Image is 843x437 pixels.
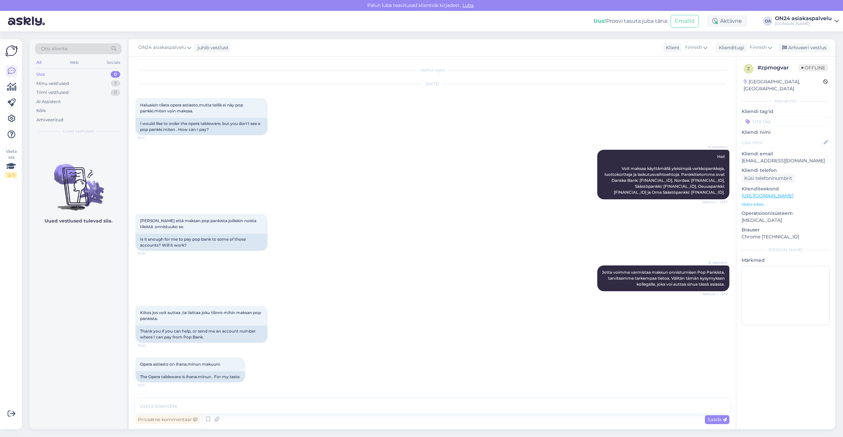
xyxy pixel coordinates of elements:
[5,148,17,178] div: Vaata siia
[747,66,750,71] span: z
[703,260,727,265] span: AI Assistent
[716,44,744,51] div: Klienditugi
[45,218,112,224] p: Uued vestlused tulevad siia.
[742,108,830,115] p: Kliendi tag'id
[460,2,476,8] span: Luba
[742,210,830,217] p: Operatsioonisüsteem
[778,43,829,52] div: Arhiveeri vestlus
[742,201,830,207] p: Vaata edasi ...
[135,371,245,382] div: The Opera tableware is ihana.minun . For my taste.
[742,150,830,157] p: Kliendi email
[195,44,229,51] div: juhib vestlust
[742,129,830,136] p: Kliendi nimi
[605,154,726,195] span: Hei! Voit maksaa käyttämällä yleisimpiä verkkopankkeja, luottokortteja ja laskutusvaihtoehtoja. P...
[137,251,162,256] span: 13:19
[742,116,830,126] input: Lisa tag
[757,64,799,72] div: # zpmogvar
[36,117,63,123] div: Arhiveeritud
[36,89,69,96] div: Tiimi vestlused
[135,234,268,251] div: Is it enough for me to pay pop bank to some of those accounts? Will it work?
[135,118,268,135] div: I would like to order the opera tableware, but you don't see a pop pankki.miten . How can I pay?
[36,71,45,78] div: Uus
[742,98,830,104] div: Kliendi info
[5,172,17,178] div: 2 / 3
[36,107,46,114] div: Kõik
[671,15,699,27] button: Emailid
[750,44,767,51] span: Finnish
[137,343,162,348] span: 13:20
[602,270,726,287] span: Jotta voimme varmistaa maksun onnistumisen Pop Pankista, tarvitsemme tarkempaa tietoa. Välitän tä...
[703,144,727,149] span: AI Assistent
[594,18,606,24] b: Uus!
[742,247,830,253] div: [PERSON_NAME]
[137,136,162,140] span: 13:17
[63,128,94,134] span: Uued vestlused
[135,326,268,343] div: Thank you if you can help, or send me an account number where I can pay from Pop Bank.
[140,102,244,113] span: Haluaisin tilata opera astiasto,mutta teillä ei näy pop pankki.miten voin maksaa.
[742,193,793,199] a: [URL][DOMAIN_NAME]
[775,16,839,26] a: ON24 asiakaspalvelu[DOMAIN_NAME]
[68,58,80,67] div: Web
[140,362,221,367] span: Opera astiasto on ihana.minun makuuni.
[742,174,795,183] div: Küsi telefoninumbrit
[744,78,823,92] div: [GEOGRAPHIC_DATA], [GEOGRAPHIC_DATA]
[742,139,822,146] input: Lisa nimi
[135,415,200,424] div: Privaatne kommentaar
[138,44,186,51] span: ON24 asiakaspalvelu
[703,292,727,297] span: Nähtud ✓ 13:19
[775,21,832,26] div: [DOMAIN_NAME]
[105,58,122,67] div: Socials
[111,71,120,78] div: 0
[594,17,668,25] div: Proovi tasuta juba täna:
[685,44,702,51] span: Finnish
[742,257,830,264] p: Märkmed
[41,45,67,52] span: Otsi kliente
[135,67,729,73] div: Vestlus algas
[36,99,61,105] div: AI Assistent
[742,233,830,240] p: Chrome [TECHNICAL_ID]
[137,383,162,388] span: 13:21
[663,44,679,51] div: Klient
[135,81,729,87] div: [DATE]
[30,152,127,212] img: No chats
[742,226,830,233] p: Brauser
[799,64,828,71] span: Offline
[775,16,832,21] div: ON24 asiakaspalvelu
[703,200,727,205] span: Nähtud ✓ 13:17
[763,17,772,26] div: OA
[111,89,120,96] div: 0
[707,15,747,27] div: Aktiivne
[140,218,257,229] span: [PERSON_NAME] että maksan pop pankista joillekin noista tileistä .onnistuuko se.
[35,58,43,67] div: All
[5,45,18,57] img: Askly Logo
[111,80,120,87] div: 7
[708,417,727,422] span: Saada
[36,80,69,87] div: Minu vestlused
[742,217,830,224] p: [MEDICAL_DATA]
[742,185,830,192] p: Klienditeekond
[140,310,262,321] span: Kiitos jos voit auttaa ,tai laittaa joku tilinro mihin maksan pop pankista.
[742,157,830,164] p: [EMAIL_ADDRESS][DOMAIN_NAME]
[742,167,830,174] p: Kliendi telefon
